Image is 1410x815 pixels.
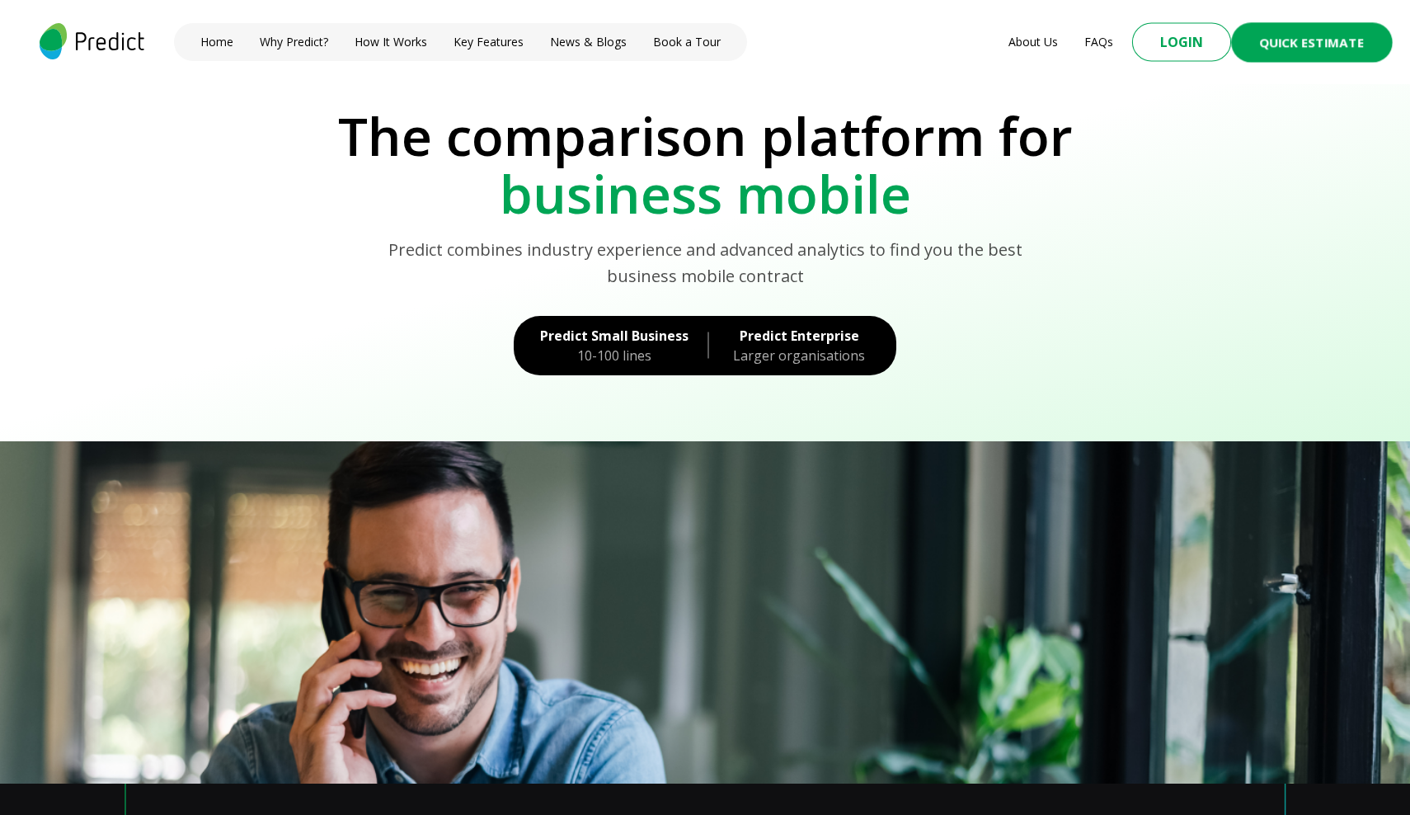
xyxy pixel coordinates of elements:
div: Predict Enterprise [728,326,870,346]
a: Home [200,34,233,50]
div: Predict Small Business [540,326,689,346]
a: About Us [1008,34,1058,50]
div: Larger organisations [728,346,870,365]
a: Key Features [454,34,524,50]
img: logo [36,23,148,59]
a: Predict Small Business10-100 lines [514,316,692,375]
a: Book a Tour [653,34,721,50]
div: 10-100 lines [540,346,689,365]
button: Quick Estimate [1231,22,1393,62]
a: FAQs [1084,34,1113,50]
p: Predict combines industry experience and advanced analytics to find you the best business mobile ... [364,237,1046,290]
button: Login [1132,23,1231,62]
p: business mobile [23,165,1387,223]
a: Predict EnterpriseLarger organisations [725,316,896,375]
a: How It Works [355,34,427,50]
p: The comparison platform for [23,107,1387,165]
a: News & Blogs [550,34,627,50]
a: Why Predict? [260,34,328,50]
